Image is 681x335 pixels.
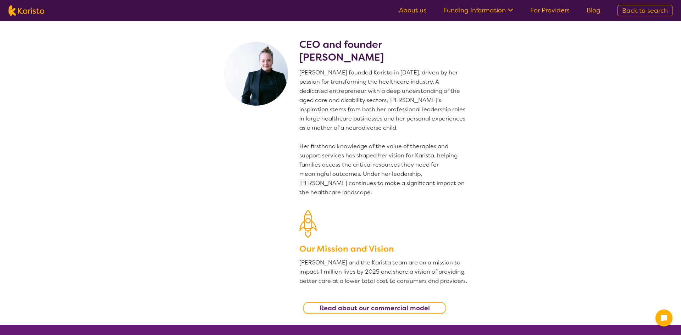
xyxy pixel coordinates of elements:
b: Read about our commercial model [320,304,430,312]
a: Blog [587,6,600,15]
a: About us [399,6,426,15]
img: Karista logo [9,5,44,16]
a: For Providers [530,6,570,15]
span: Back to search [622,6,668,15]
img: Our Mission [299,210,317,238]
h3: Our Mission and Vision [299,242,468,255]
p: [PERSON_NAME] and the Karista team are on a mission to impact 1 million lives by 2025 and share a... [299,258,468,286]
p: [PERSON_NAME] founded Karista in [DATE], driven by her passion for transforming the healthcare in... [299,68,468,197]
a: Back to search [618,5,672,16]
h2: CEO and founder [PERSON_NAME] [299,38,468,64]
a: Funding Information [443,6,513,15]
